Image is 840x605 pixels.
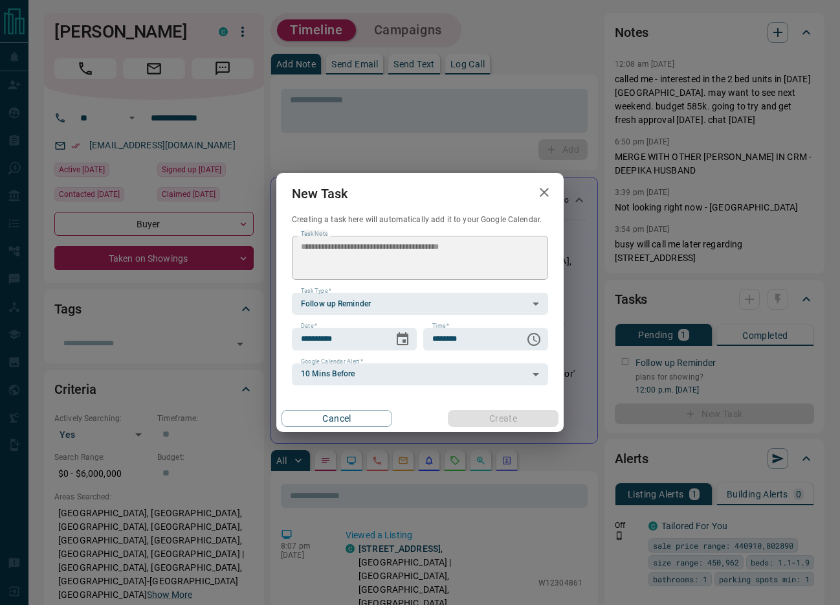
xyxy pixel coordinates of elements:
[301,287,331,295] label: Task Type
[292,214,548,225] p: Creating a task here will automatically add it to your Google Calendar.
[282,410,392,427] button: Cancel
[390,326,415,352] button: Choose date, selected date is Aug 19, 2025
[292,293,548,315] div: Follow up Reminder
[301,230,327,238] label: Task Note
[301,322,317,330] label: Date
[276,173,363,214] h2: New Task
[432,322,449,330] label: Time
[521,326,547,352] button: Choose time, selected time is 6:00 AM
[301,358,363,366] label: Google Calendar Alert
[292,363,548,385] div: 10 Mins Before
